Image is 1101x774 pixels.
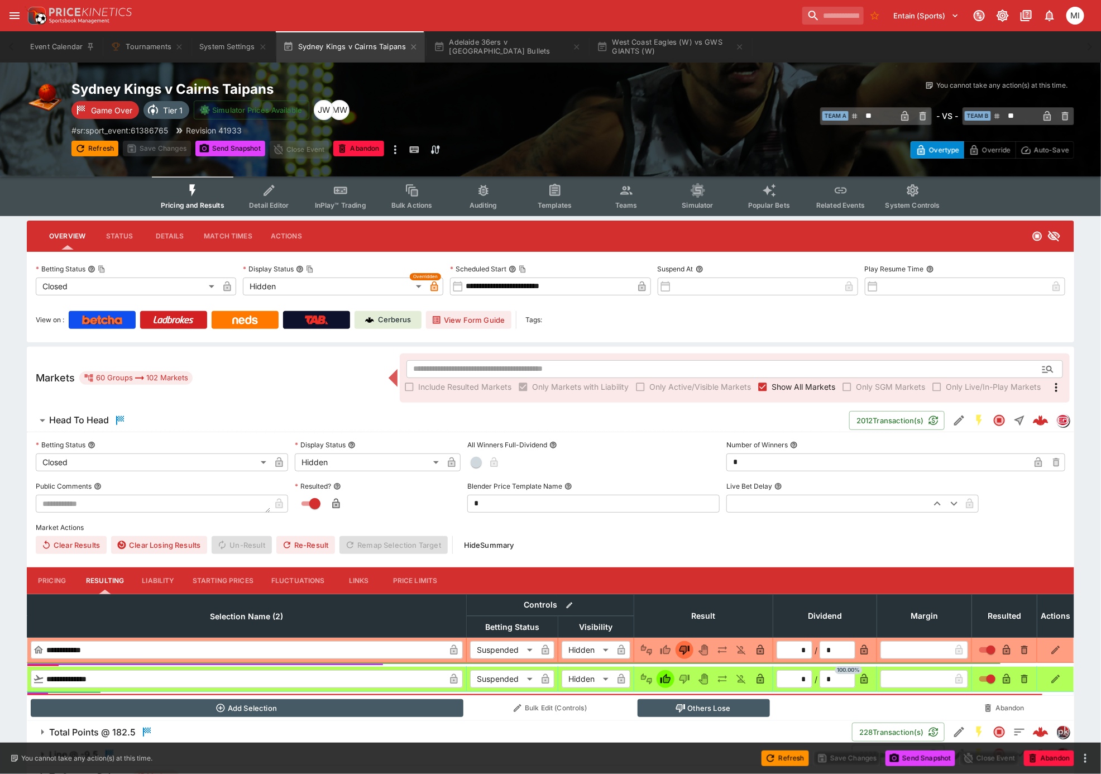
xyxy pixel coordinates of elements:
[532,381,629,393] span: Only Markets with Liability
[1050,381,1063,394] svg: More
[835,666,863,674] span: 100.00%
[929,144,959,156] p: Overtype
[348,441,356,449] button: Display Status
[473,620,552,634] span: Betting Status
[936,110,958,122] h6: - VS -
[866,7,884,25] button: No Bookmarks
[27,721,852,743] button: Total Points @ 182.5
[696,265,703,273] button: Suspend At
[4,6,25,26] button: open drawer
[36,440,85,450] p: Betting Status
[549,441,557,449] button: All Winners Full-Dividend
[98,265,106,273] button: Copy To Clipboard
[989,722,1009,742] button: Closed
[1056,725,1070,739] div: pricekinetics
[733,641,750,659] button: Eliminated In Play
[161,201,224,209] span: Pricing and Results
[184,567,262,594] button: Starting Prices
[333,482,341,490] button: Resulted?
[36,371,75,384] h5: Markets
[391,201,433,209] span: Bulk Actions
[49,414,109,426] h6: Head To Head
[733,670,750,688] button: Eliminated In Play
[615,201,638,209] span: Teams
[949,722,969,742] button: Edit Detail
[946,381,1041,393] span: Only Live/In-Play Markets
[748,201,790,209] span: Popular Bets
[567,620,625,634] span: Visibility
[538,201,572,209] span: Templates
[27,409,849,432] button: Head To Head
[815,673,817,685] div: /
[657,641,674,659] button: Win
[762,751,808,766] button: Refresh
[163,104,183,116] p: Tier 1
[77,567,133,594] button: Resulting
[726,481,772,491] p: Live Bet Delay
[638,699,770,717] button: Others Lose
[296,265,304,273] button: Display StatusCopy To Clipboard
[1033,724,1049,740] div: d459409b-0dc5-4869-9dab-6ed9eb39c36b
[1057,726,1069,738] img: pricekinetics
[676,670,693,688] button: Lose
[467,594,634,616] th: Controls
[1009,410,1030,431] button: Straight
[774,482,782,490] button: Live Bet Delay
[972,594,1037,637] th: Resulted
[413,273,438,280] span: Overridden
[295,440,346,450] p: Display Status
[23,31,102,63] button: Event Calendar
[195,141,265,156] button: Send Snapshot
[198,610,296,623] span: Selection Name (2)
[564,482,572,490] button: Blender Price Template Name
[695,670,712,688] button: Void
[887,7,966,25] button: Select Tenant
[306,265,314,273] button: Copy To Clipboard
[384,567,447,594] button: Price Limits
[71,80,573,98] h2: Copy To Clipboard
[1057,415,1069,426] img: sportsradar
[590,31,751,63] button: West Coast Eagles (W) vs GWS GIANTS (W)
[333,141,384,156] button: Abandon
[519,265,526,273] button: Copy To Clipboard
[649,381,751,393] span: Only Active/Visible Markets
[790,441,798,449] button: Number of Winners
[49,727,136,738] h6: Total Points @ 182.5
[82,316,122,324] img: Betcha
[1034,144,1069,156] p: Auto-Save
[295,481,331,491] p: Resulted?
[84,371,188,385] div: 60 Groups 102 Markets
[969,410,989,431] button: SGM Enabled
[243,278,425,295] div: Hidden
[695,641,712,659] button: Void
[562,641,612,659] div: Hidden
[975,699,1034,717] button: Abandon
[682,201,714,209] span: Simulator
[36,453,270,471] div: Closed
[467,481,562,491] p: Blender Price Template Name
[911,141,964,159] button: Overtype
[389,141,402,159] button: more
[885,201,940,209] span: System Controls
[334,567,384,594] button: Links
[315,201,366,209] span: InPlay™ Trading
[911,141,1074,159] div: Start From
[936,80,1068,90] p: You cannot take any action(s) at this time.
[815,644,817,656] div: /
[212,536,271,554] span: Un-Result
[94,223,145,250] button: Status
[470,201,497,209] span: Auditing
[91,104,132,116] p: Game Over
[153,316,194,324] img: Ladbrokes
[1040,6,1060,26] button: Notifications
[982,144,1011,156] p: Override
[1009,722,1030,742] button: Totals
[657,670,674,688] button: Win
[816,201,865,209] span: Related Events
[111,536,207,554] button: Clear Losing Results
[186,125,242,136] p: Revision 41933
[232,316,257,324] img: Neds
[1066,7,1084,25] div: michael.wilczynski
[426,311,511,329] button: View Form Guide
[1016,141,1074,159] button: Auto-Save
